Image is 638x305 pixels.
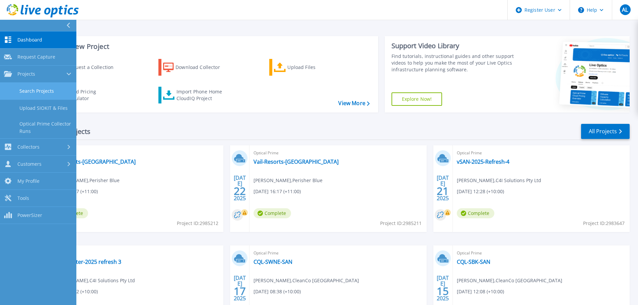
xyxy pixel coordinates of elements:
[48,59,122,76] a: Request a Collection
[457,158,509,165] a: vSAN-2025-Refresh-4
[457,249,626,257] span: Optical Prime
[17,195,29,201] span: Tools
[380,220,422,227] span: Project ID: 2985211
[48,43,369,50] h3: Start a New Project
[437,188,449,194] span: 21
[51,177,120,184] span: [PERSON_NAME] , Perisher Blue
[51,277,135,284] span: [PERSON_NAME] , C4I Solutions Pty Ltd
[233,276,246,300] div: [DATE] 2025
[254,208,291,218] span: Complete
[177,220,218,227] span: Project ID: 2985212
[66,88,119,102] div: Cloud Pricing Calculator
[51,249,219,257] span: Optical Prime
[176,88,229,102] div: Import Phone Home CloudIQ Project
[269,59,344,76] a: Upload Files
[457,177,541,184] span: [PERSON_NAME] , C4I Solutions Pty Ltd
[457,288,504,295] span: [DATE] 12:08 (+10:00)
[67,61,120,74] div: Request a Collection
[17,178,40,184] span: My Profile
[583,220,625,227] span: Project ID: 2983647
[234,188,246,194] span: 22
[287,61,341,74] div: Upload Files
[51,158,136,165] a: Vail-Resorts-[GEOGRAPHIC_DATA]
[233,176,246,200] div: [DATE] 2025
[338,100,369,106] a: View More
[254,149,422,157] span: Optical Prime
[17,37,42,43] span: Dashboard
[51,149,219,157] span: Optical Prime
[17,161,42,167] span: Customers
[392,92,442,106] a: Explore Now!
[234,288,246,294] span: 17
[254,158,339,165] a: Vail-Resorts-[GEOGRAPHIC_DATA]
[254,188,301,195] span: [DATE] 16:17 (+11:00)
[436,276,449,300] div: [DATE] 2025
[457,208,494,218] span: Complete
[175,61,229,74] div: Download Collector
[622,7,628,12] span: AL
[17,144,40,150] span: Collectors
[158,59,233,76] a: Download Collector
[17,71,35,77] span: Projects
[581,124,630,139] a: All Projects
[392,53,516,73] div: Find tutorials, instructional guides and other support videos to help you make the most of your L...
[254,258,292,265] a: CQL-SWNE-SAN
[457,188,504,195] span: [DATE] 12:28 (+10:00)
[48,87,122,103] a: Cloud Pricing Calculator
[392,42,516,50] div: Support Video Library
[17,54,55,60] span: Request Capture
[457,258,490,265] a: CQL-SBK-SAN
[254,177,323,184] span: [PERSON_NAME] , Perisher Blue
[17,212,42,218] span: PowerSizer
[254,288,301,295] span: [DATE] 08:38 (+10:00)
[254,277,359,284] span: [PERSON_NAME] , CleanCo [GEOGRAPHIC_DATA]
[457,277,562,284] span: [PERSON_NAME] , CleanCo [GEOGRAPHIC_DATA]
[254,249,422,257] span: Optical Prime
[436,176,449,200] div: [DATE] 2025
[51,258,121,265] a: vSAN-Cluster-2025 refresh 3
[457,149,626,157] span: Optical Prime
[437,288,449,294] span: 15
